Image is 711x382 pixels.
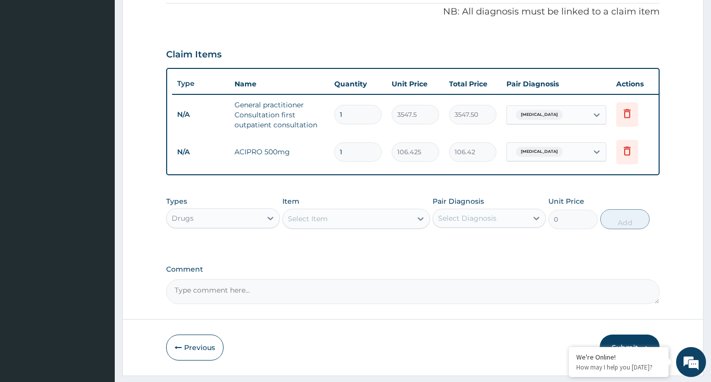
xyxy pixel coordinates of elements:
[166,335,224,361] button: Previous
[387,74,444,94] th: Unit Price
[576,363,661,372] p: How may I help you today?
[600,209,650,229] button: Add
[501,74,611,94] th: Pair Diagnosis
[288,214,328,224] div: Select Item
[438,213,496,223] div: Select Diagnosis
[172,74,230,93] th: Type
[166,197,187,206] label: Types
[230,142,329,162] td: ACIPRO 500mg
[166,49,222,60] h3: Claim Items
[516,110,563,120] span: [MEDICAL_DATA]
[230,74,329,94] th: Name
[5,273,190,308] textarea: Type your message and hit 'Enter'
[282,196,299,206] label: Item
[230,95,329,135] td: General practitioner Consultation first outpatient consultation
[329,74,387,94] th: Quantity
[52,56,168,69] div: Chat with us now
[516,147,563,157] span: [MEDICAL_DATA]
[166,265,660,274] label: Comment
[172,213,194,223] div: Drugs
[58,126,138,227] span: We're online!
[433,196,484,206] label: Pair Diagnosis
[548,196,584,206] label: Unit Price
[611,74,661,94] th: Actions
[576,353,661,362] div: We're Online!
[172,105,230,124] td: N/A
[600,335,660,361] button: Submit
[172,143,230,161] td: N/A
[164,5,188,29] div: Minimize live chat window
[166,5,660,18] p: NB: All diagnosis must be linked to a claim item
[444,74,501,94] th: Total Price
[18,50,40,75] img: d_794563401_company_1708531726252_794563401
